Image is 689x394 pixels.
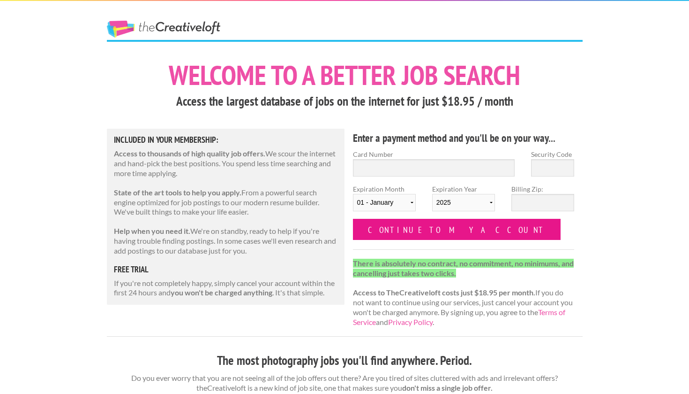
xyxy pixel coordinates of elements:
[114,265,338,274] h5: free trial
[353,259,575,327] p: If you do not want to continue using our services, just cancel your account you won't be charged ...
[114,188,338,217] p: From a powerful search engine optimized for job postings to our modern resume builder. We've buil...
[171,288,272,297] strong: you won't be charged anything
[107,352,583,370] h3: The most photography jobs you'll find anywhere. Period.
[114,136,338,144] h5: Included in Your Membership:
[107,62,583,89] h1: Welcome to a better job search
[353,288,535,297] strong: Access to TheCreativeloft costs just $18.95 per month.
[107,93,583,110] h3: Access the largest database of jobs on the internet for just $18.95 / month
[107,21,220,38] a: The Creative Loft
[353,259,574,278] strong: There is absolutely no contract, no commitment, no minimums, and cancelling just takes two clicks.
[353,219,561,240] input: Continue to my account
[114,226,190,235] strong: Help when you need it.
[402,383,493,392] strong: don't miss a single job offer.
[531,149,574,159] label: Security Code
[114,226,338,255] p: We're on standby, ready to help if you're having trouble finding postings. In some cases we'll ev...
[511,184,574,194] label: Billing Zip:
[114,149,265,158] strong: Access to thousands of high quality job offers.
[388,317,433,326] a: Privacy Policy
[432,184,495,219] label: Expiration Year
[432,194,495,211] select: Expiration Year
[114,149,338,178] p: We scour the internet and hand-pick the best positions. You spend less time searching and more ti...
[353,149,515,159] label: Card Number
[353,194,416,211] select: Expiration Month
[353,184,416,219] label: Expiration Month
[353,308,565,326] a: Terms of Service
[114,188,241,197] strong: State of the art tools to help you apply.
[114,278,338,298] p: If you're not completely happy, simply cancel your account within the first 24 hours and . It's t...
[353,131,575,146] h4: Enter a payment method and you'll be on your way...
